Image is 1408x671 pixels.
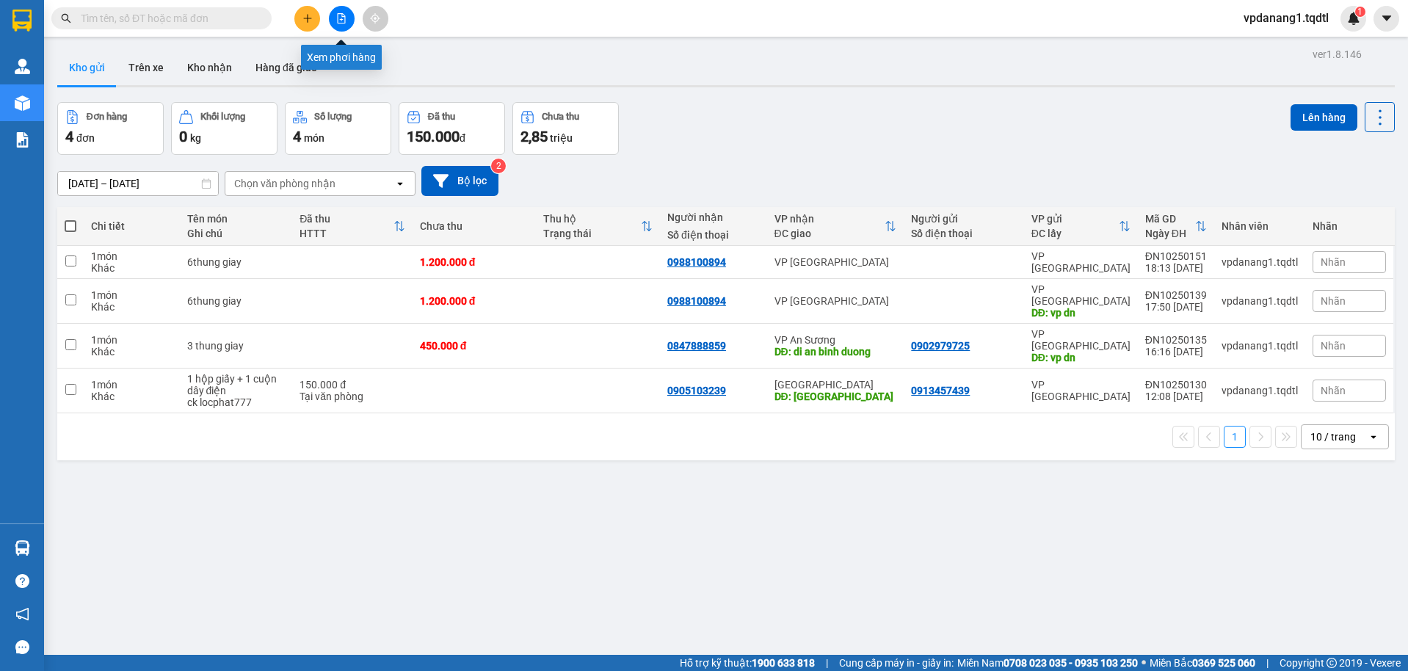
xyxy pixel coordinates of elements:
[292,207,412,246] th: Toggle SortBy
[175,50,244,85] button: Kho nhận
[1266,655,1269,671] span: |
[1368,431,1379,443] svg: open
[752,657,815,669] strong: 1900 633 818
[774,334,897,346] div: VP An Sương
[774,379,897,391] div: [GEOGRAPHIC_DATA]
[774,256,897,268] div: VP [GEOGRAPHIC_DATA]
[187,295,286,307] div: 6thung giay
[1313,46,1362,62] div: ver 1.8.146
[957,655,1138,671] span: Miền Nam
[91,391,172,402] div: Khác
[1373,6,1399,32] button: caret-down
[1222,256,1298,268] div: vpdanang1.tqdtl
[1142,660,1146,666] span: ⚪️
[1031,228,1119,239] div: ĐC lấy
[421,166,498,196] button: Bộ lọc
[911,385,970,396] div: 0913457439
[91,379,172,391] div: 1 món
[1145,262,1207,274] div: 18:13 [DATE]
[420,256,529,268] div: 1.200.000 đ
[774,228,885,239] div: ĐC giao
[1192,657,1255,669] strong: 0369 525 060
[420,340,529,352] div: 450.000 đ
[179,128,187,145] span: 0
[407,128,460,145] span: 150.000
[15,59,30,74] img: warehouse-icon
[1150,655,1255,671] span: Miền Bắc
[1321,385,1346,396] span: Nhãn
[1291,104,1357,131] button: Lên hàng
[1145,250,1207,262] div: ĐN10250151
[774,391,897,402] div: DĐ: chợ lộc ninh
[1031,352,1131,363] div: DĐ: vp dn
[1031,283,1131,307] div: VP [GEOGRAPHIC_DATA]
[187,213,286,225] div: Tên món
[839,655,954,671] span: Cung cấp máy in - giấy in:
[363,6,388,32] button: aim
[1031,213,1119,225] div: VP gửi
[329,6,355,32] button: file-add
[1024,207,1138,246] th: Toggle SortBy
[543,213,641,225] div: Thu hộ
[1145,289,1207,301] div: ĐN10250139
[76,132,95,144] span: đơn
[190,132,201,144] span: kg
[420,295,529,307] div: 1.200.000 đ
[1310,429,1356,444] div: 10 / trang
[314,112,352,122] div: Số lượng
[65,128,73,145] span: 4
[1347,12,1360,25] img: icon-new-feature
[420,220,529,232] div: Chưa thu
[87,112,127,122] div: Đơn hàng
[491,159,506,173] sup: 2
[1327,658,1337,668] span: copyright
[1031,328,1131,352] div: VP [GEOGRAPHIC_DATA]
[200,112,245,122] div: Khối lượng
[1004,657,1138,669] strong: 0708 023 035 - 0935 103 250
[302,13,313,23] span: plus
[667,385,726,396] div: 0905103239
[542,112,579,122] div: Chưa thu
[300,391,404,402] div: Tại văn phòng
[91,346,172,358] div: Khác
[300,213,393,225] div: Đã thu
[1031,379,1131,402] div: VP [GEOGRAPHIC_DATA]
[1222,295,1298,307] div: vpdanang1.tqdtl
[91,334,172,346] div: 1 món
[911,213,1016,225] div: Người gửi
[1222,340,1298,352] div: vpdanang1.tqdtl
[1355,7,1365,17] sup: 1
[680,655,815,671] span: Hỗ trợ kỹ thuật:
[1145,391,1207,402] div: 12:08 [DATE]
[428,112,455,122] div: Đã thu
[774,213,885,225] div: VP nhận
[1232,9,1340,27] span: vpdanang1.tqdtl
[187,340,286,352] div: 3 thung giay
[15,132,30,148] img: solution-icon
[187,373,286,396] div: 1 hộp giấy + 1 cuộn dây điện
[1145,228,1195,239] div: Ngày ĐH
[550,132,573,144] span: triệu
[15,95,30,111] img: warehouse-icon
[911,340,970,352] div: 0902979725
[1145,301,1207,313] div: 17:50 [DATE]
[91,289,172,301] div: 1 món
[234,176,335,191] div: Chọn văn phòng nhận
[61,13,71,23] span: search
[1222,385,1298,396] div: vpdanang1.tqdtl
[512,102,619,155] button: Chưa thu2,85 triệu
[293,128,301,145] span: 4
[294,6,320,32] button: plus
[774,295,897,307] div: VP [GEOGRAPHIC_DATA]
[187,228,286,239] div: Ghi chú
[91,250,172,262] div: 1 món
[1321,340,1346,352] span: Nhãn
[370,13,380,23] span: aim
[1145,346,1207,358] div: 16:16 [DATE]
[15,640,29,654] span: message
[1145,334,1207,346] div: ĐN10250135
[767,207,904,246] th: Toggle SortBy
[15,607,29,621] span: notification
[57,102,164,155] button: Đơn hàng4đơn
[1145,213,1195,225] div: Mã GD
